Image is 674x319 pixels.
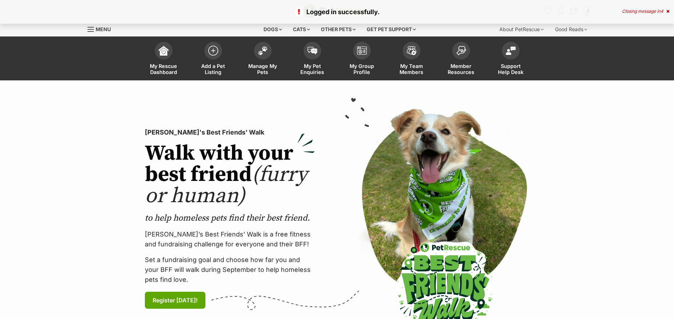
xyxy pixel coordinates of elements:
[486,38,536,80] a: Support Help Desk
[307,47,317,55] img: pet-enquiries-icon-7e3ad2cf08bfb03b45e93fb7055b45f3efa6380592205ae92323e6603595dc1f.svg
[550,22,592,36] div: Good Reads
[247,63,279,75] span: Manage My Pets
[495,63,527,75] span: Support Help Desk
[362,22,421,36] div: Get pet support
[296,63,328,75] span: My Pet Enquiries
[346,63,378,75] span: My Group Profile
[96,26,111,32] span: Menu
[387,38,436,80] a: My Team Members
[145,127,315,137] p: [PERSON_NAME]'s Best Friends' Walk
[145,161,307,209] span: (furry or human)
[208,46,218,56] img: add-pet-listing-icon-0afa8454b4691262ce3f59096e99ab1cd57d4a30225e0717b998d2c9b9846f56.svg
[159,46,169,56] img: dashboard-icon-eb2f2d2d3e046f16d808141f083e7271f6b2e854fb5c12c21221c1fb7104beca.svg
[396,63,427,75] span: My Team Members
[145,255,315,285] p: Set a fundraising goal and choose how far you and your BFF will walk during September to help hom...
[139,38,188,80] a: My Rescue Dashboard
[259,22,287,36] div: Dogs
[238,38,288,80] a: Manage My Pets
[357,46,367,55] img: group-profile-icon-3fa3cf56718a62981997c0bc7e787c4b2cf8bcc04b72c1350f741eb67cf2f40e.svg
[145,212,315,224] p: to help homeless pets find their best friend.
[316,22,361,36] div: Other pets
[337,38,387,80] a: My Group Profile
[288,38,337,80] a: My Pet Enquiries
[456,46,466,55] img: member-resources-icon-8e73f808a243e03378d46382f2149f9095a855e16c252ad45f914b54edf8863c.svg
[153,296,198,304] span: Register [DATE]!
[288,22,315,36] div: Cats
[197,63,229,75] span: Add a Pet Listing
[436,38,486,80] a: Member Resources
[506,46,516,55] img: help-desk-icon-fdf02630f3aa405de69fd3d07c3f3aa587a6932b1a1747fa1d2bba05be0121f9.svg
[258,46,268,55] img: manage-my-pets-icon-02211641906a0b7f246fdf0571729dbe1e7629f14944591b6c1af311fb30b64b.svg
[148,63,180,75] span: My Rescue Dashboard
[445,63,477,75] span: Member Resources
[188,38,238,80] a: Add a Pet Listing
[145,229,315,249] p: [PERSON_NAME]’s Best Friends' Walk is a free fitness and fundraising challenge for everyone and t...
[145,143,315,207] h2: Walk with your best friend
[407,46,417,55] img: team-members-icon-5396bd8760b3fe7c0b43da4ab00e1e3bb1a5d9ba89233759b79545d2d3fc5d0d.svg
[494,22,549,36] div: About PetRescue
[145,292,205,309] a: Register [DATE]!
[87,22,116,35] a: Menu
